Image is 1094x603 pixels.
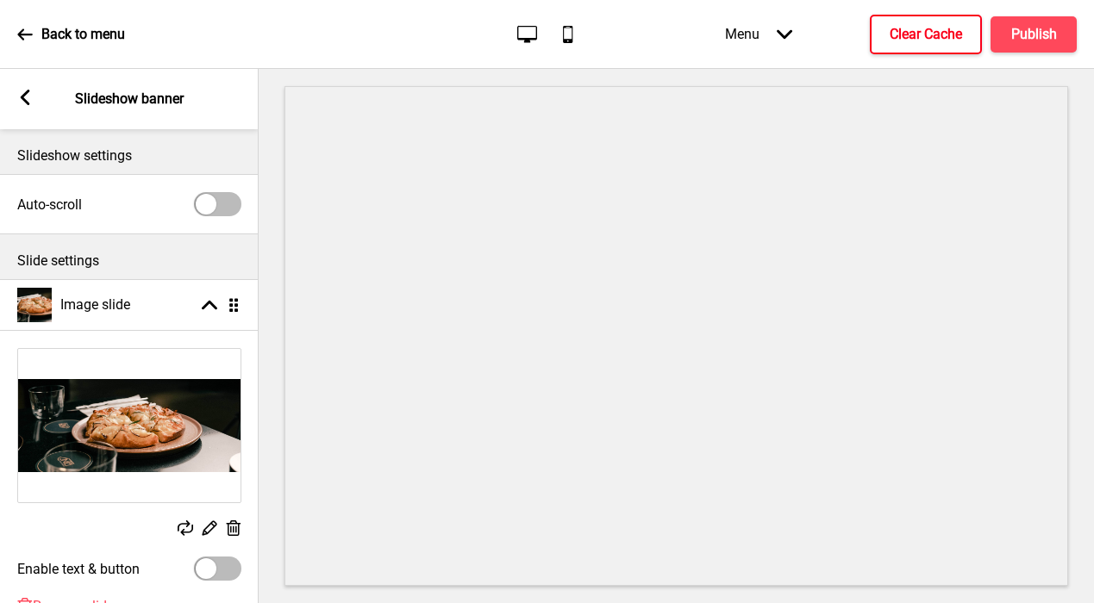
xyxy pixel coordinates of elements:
h4: Clear Cache [890,25,962,44]
div: Menu [708,9,810,59]
p: Slideshow settings [17,146,241,165]
a: Back to menu [17,11,125,58]
label: Auto-scroll [17,196,82,213]
label: Enable text & button [17,561,140,577]
h4: Publish [1011,25,1057,44]
button: Clear Cache [870,15,982,54]
p: Slideshow banner [75,90,184,109]
p: Back to menu [41,25,125,44]
p: Slide settings [17,252,241,270]
button: Publish [991,16,1077,53]
img: Image [18,349,241,502]
h4: Image slide [60,295,130,314]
